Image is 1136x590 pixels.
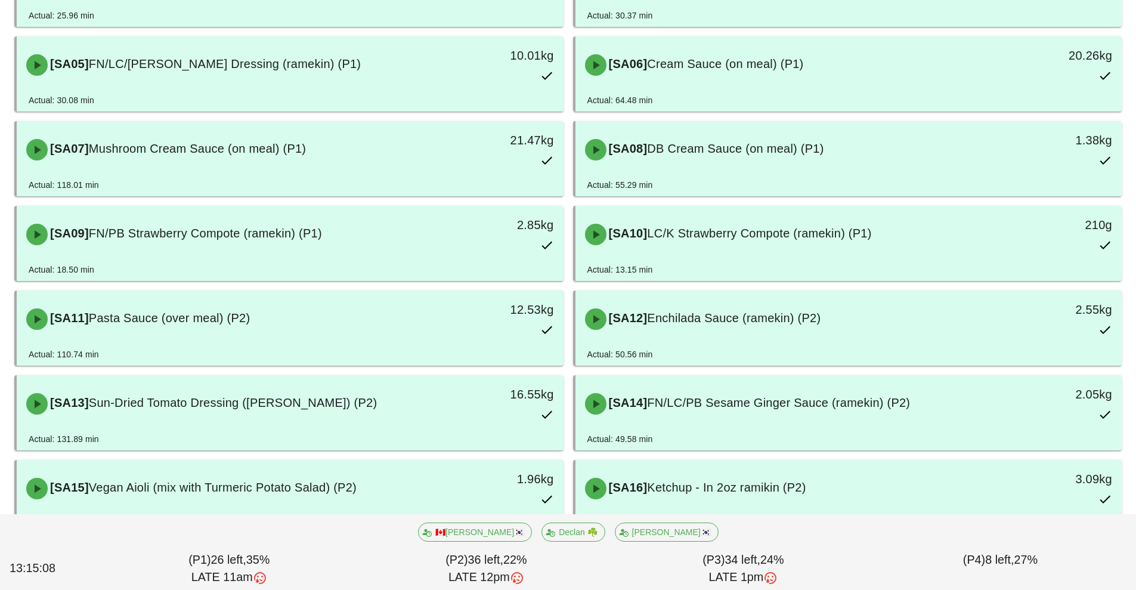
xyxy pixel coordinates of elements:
[89,227,322,240] span: FN/PB Strawberry Compote (ramekin) (P1)
[647,396,910,409] span: FN/LC/PB Sesame Ginger Sauce (ramekin) (P2)
[89,57,361,70] span: FN/LC/[PERSON_NAME] Dressing (ramekin) (P1)
[606,142,648,155] span: [SA08]
[587,9,653,22] div: Actual: 30.37 min
[432,469,553,489] div: 1.96kg
[48,396,89,409] span: [SA13]
[985,553,1014,566] span: 8 left,
[48,227,89,240] span: [SA09]
[615,549,872,589] div: (P3) 24%
[432,300,553,319] div: 12.53kg
[360,569,612,586] div: LATE 12pm
[48,57,89,70] span: [SA05]
[606,57,648,70] span: [SA06]
[587,348,653,361] div: Actual: 50.56 min
[48,481,89,494] span: [SA15]
[991,300,1112,319] div: 2.55kg
[29,178,99,191] div: Actual: 118.01 min
[7,557,101,580] div: 13:15:08
[991,215,1112,234] div: 210g
[29,94,94,107] div: Actual: 30.08 min
[606,311,648,325] span: [SA12]
[89,142,306,155] span: Mushroom Cream Sauce (on meal) (P1)
[587,94,653,107] div: Actual: 64.48 min
[432,215,553,234] div: 2.85kg
[468,553,503,566] span: 36 left,
[432,131,553,150] div: 21.47kg
[647,142,824,155] span: DB Cream Sauce (on meal) (P1)
[29,433,99,446] div: Actual: 131.89 min
[991,385,1112,404] div: 2.05kg
[647,311,821,325] span: Enchilada Sauce (ramekin) (P2)
[606,481,648,494] span: [SA16]
[89,481,357,494] span: Vegan Aioli (mix with Turmeric Potato Salad) (P2)
[48,142,89,155] span: [SA07]
[606,396,648,409] span: [SA14]
[622,523,710,541] span: [PERSON_NAME]🇰🇷
[872,549,1129,589] div: (P4) 27%
[101,549,358,589] div: (P1) 35%
[587,178,653,191] div: Actual: 55.29 min
[991,131,1112,150] div: 1.38kg
[991,46,1112,65] div: 20.26kg
[549,523,597,541] span: Declan ☘️
[211,553,246,566] span: 26 left,
[432,385,553,404] div: 16.55kg
[647,57,803,70] span: Cream Sauce (on meal) (P1)
[29,348,99,361] div: Actual: 110.74 min
[29,263,94,276] div: Actual: 18.50 min
[29,9,94,22] div: Actual: 25.96 min
[725,553,760,566] span: 34 left,
[647,481,806,494] span: Ketchup - In 2oz ramikin (P2)
[103,569,355,586] div: LATE 11am
[89,311,250,325] span: Pasta Sauce (over meal) (P2)
[991,469,1112,489] div: 3.09kg
[587,263,653,276] div: Actual: 13.15 min
[606,227,648,240] span: [SA10]
[587,433,653,446] div: Actual: 49.58 min
[617,569,869,586] div: LATE 1pm
[48,311,89,325] span: [SA11]
[432,46,553,65] div: 10.01kg
[89,396,377,409] span: Sun-Dried Tomato Dressing ([PERSON_NAME]) (P2)
[358,549,615,589] div: (P2) 22%
[426,523,524,541] span: 🇨🇦[PERSON_NAME]🇰🇷
[647,227,871,240] span: LC/K Strawberry Compote (ramekin) (P1)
